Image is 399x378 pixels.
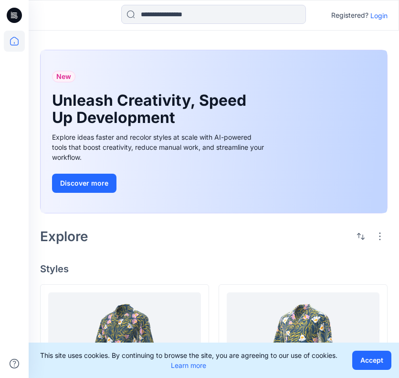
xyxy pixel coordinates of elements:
[40,229,88,244] h2: Explore
[52,132,267,162] div: Explore ideas faster and recolor styles at scale with AI-powered tools that boost creativity, red...
[331,10,368,21] p: Registered?
[352,351,391,370] button: Accept
[40,263,388,275] h4: Styles
[52,92,252,126] h1: Unleash Creativity, Speed Up Development
[370,11,388,21] p: Login
[52,174,116,193] button: Discover more
[36,350,341,370] p: This site uses cookies. By continuing to browse the site, you are agreeing to our use of cookies.
[56,71,71,82] span: New
[52,174,267,193] a: Discover more
[171,361,206,369] a: Learn more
